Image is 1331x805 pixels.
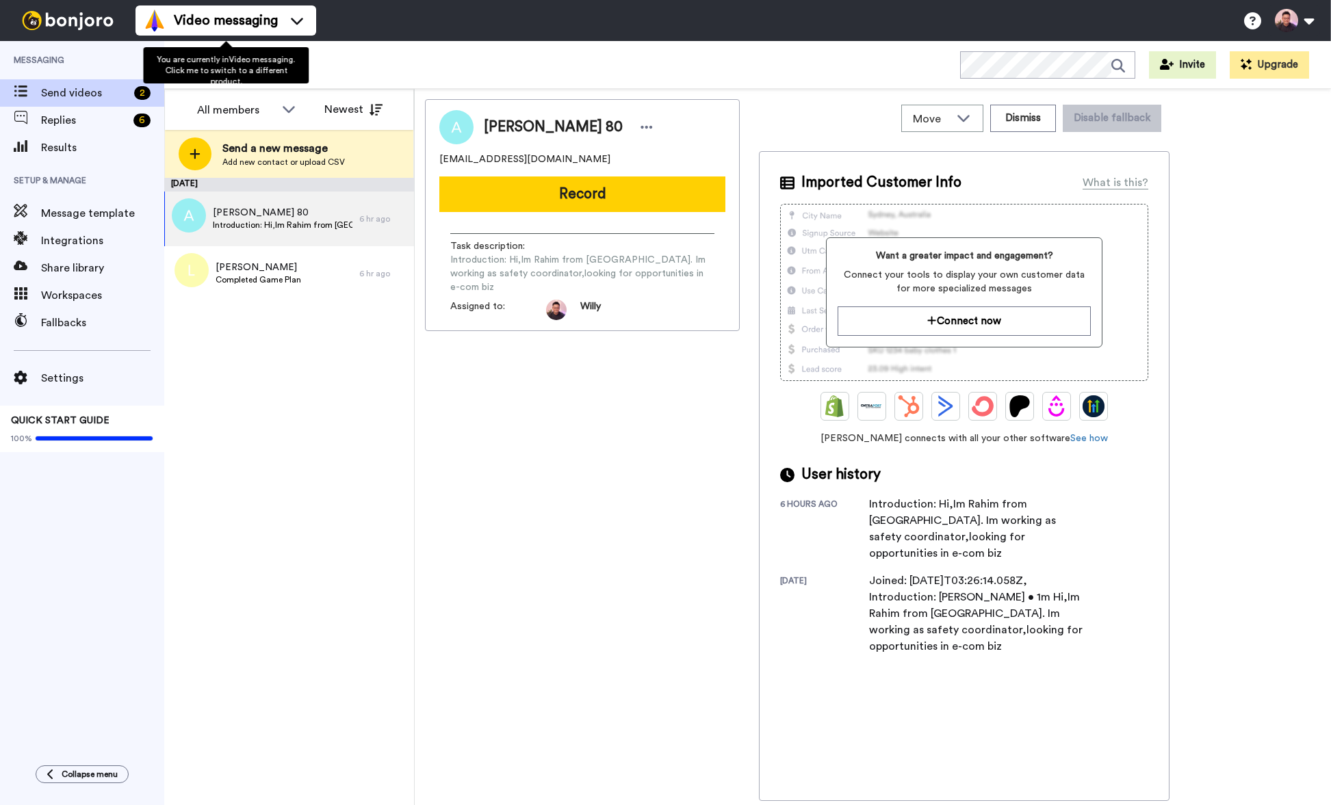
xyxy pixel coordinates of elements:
[41,85,129,101] span: Send videos
[484,117,623,137] span: [PERSON_NAME] 80
[450,239,546,253] span: Task description :
[780,499,869,562] div: 6 hours ago
[41,140,164,156] span: Results
[450,300,546,320] span: Assigned to:
[36,765,129,783] button: Collapse menu
[314,96,393,123] button: Newest
[172,198,206,233] img: a.png
[222,157,345,168] span: Add new contact or upload CSV
[801,172,961,193] span: Imported Customer Info
[216,274,301,285] span: Completed Game Plan
[1009,395,1031,417] img: Patreon
[450,253,714,294] span: Introduction: Hi,Im Rahim from [GEOGRAPHIC_DATA]. Im working as safety coordinator,looking for op...
[824,395,846,417] img: Shopify
[801,464,881,485] span: User history
[41,260,164,276] span: Share library
[16,11,119,30] img: bj-logo-header-white.svg
[935,395,957,417] img: ActiveCampaign
[157,55,295,85] span: You are currently in Video messaging . Click me to switch to a different product.
[133,114,151,127] div: 6
[175,253,209,287] img: l.png
[1149,51,1216,79] button: Invite
[359,268,407,279] div: 6 hr ago
[838,249,1090,263] span: Want a greater impact and engagement?
[216,261,301,274] span: [PERSON_NAME]
[990,105,1056,132] button: Dismiss
[1070,434,1108,443] a: See how
[1063,105,1161,132] button: Disable fallback
[898,395,920,417] img: Hubspot
[1083,395,1104,417] img: GoHighLevel
[41,233,164,249] span: Integrations
[41,205,164,222] span: Message template
[838,268,1090,295] span: Connect your tools to display your own customer data for more specialized messages
[359,213,407,224] div: 6 hr ago
[164,178,414,192] div: [DATE]
[213,220,352,230] span: Introduction: Hi,Im Rahim from [GEOGRAPHIC_DATA]. Im working as safety coordinator,looking for op...
[41,370,164,386] span: Settings
[1083,174,1148,191] div: What is this?
[780,575,869,655] div: [DATE]
[62,769,118,780] span: Collapse menu
[838,306,1090,336] button: Connect now
[41,315,164,331] span: Fallbacks
[439,153,610,166] span: [EMAIL_ADDRESS][DOMAIN_NAME]
[11,433,32,444] span: 100%
[913,111,950,127] span: Move
[580,300,601,320] span: Willy
[869,572,1088,655] div: Joined: [DATE]T03:26:14.058Z, Introduction: [PERSON_NAME] • 1m Hi,Im Rahim from [GEOGRAPHIC_DATA]...
[222,140,345,157] span: Send a new message
[972,395,994,417] img: ConvertKit
[439,176,725,212] button: Record
[546,300,567,320] img: b3b0ec4f-909e-4b8c-991e-8b06cec98768-1758737779.jpg
[1230,51,1309,79] button: Upgrade
[869,496,1088,562] div: Introduction: Hi,Im Rahim from [GEOGRAPHIC_DATA]. Im working as safety coordinator,looking for op...
[11,416,109,425] span: QUICK START GUIDE
[439,110,474,144] img: Image of Abdulrahim abdullah 80
[174,11,278,30] span: Video messaging
[134,86,151,100] div: 2
[780,432,1148,445] span: [PERSON_NAME] connects with all your other software
[197,102,275,118] div: All members
[144,10,166,31] img: vm-color.svg
[213,206,352,220] span: [PERSON_NAME] 80
[41,287,164,304] span: Workspaces
[1046,395,1068,417] img: Drip
[861,395,883,417] img: Ontraport
[41,112,128,129] span: Replies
